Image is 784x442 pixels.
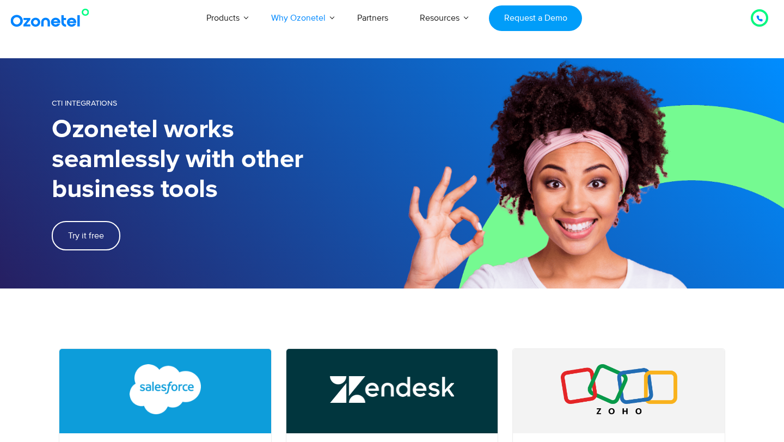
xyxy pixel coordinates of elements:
[52,99,117,108] span: CTI Integrations
[330,364,455,414] img: Zendesk Call Center Integration
[52,221,120,250] a: Try it free
[103,364,228,414] img: Salesforce CTI Integration with Call Center Software
[52,115,392,205] h1: Ozonetel works seamlessly with other business tools
[68,231,104,240] span: Try it free
[489,5,582,31] a: Request a Demo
